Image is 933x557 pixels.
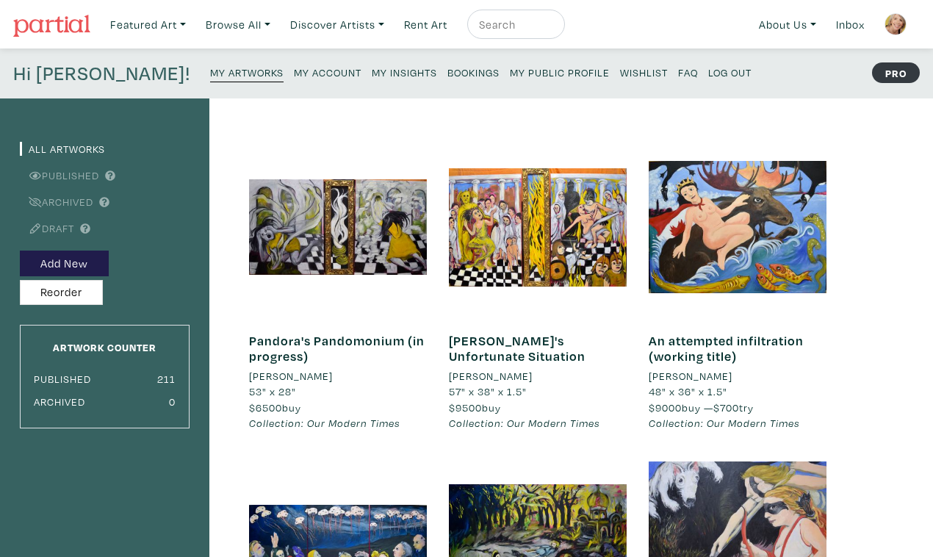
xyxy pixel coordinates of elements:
small: 211 [157,372,176,386]
input: Search [478,15,551,34]
a: Pandora's Pandomonium (in progress) [249,332,425,365]
a: Draft [20,221,74,235]
a: Wishlist [620,62,668,82]
small: Published [34,372,91,386]
small: Artwork Counter [53,340,156,354]
a: About Us [752,10,823,40]
small: My Account [294,65,361,79]
strong: PRO [872,62,920,83]
a: Discover Artists [284,10,391,40]
a: Rent Art [397,10,454,40]
a: Published [20,168,99,182]
a: Archived [20,195,93,209]
a: All Artworks [20,142,105,156]
span: buy [449,400,501,414]
a: Featured Art [104,10,192,40]
button: Reorder [20,280,103,306]
small: Wishlist [620,65,668,79]
a: My Artworks [210,62,284,82]
a: FAQ [678,62,698,82]
em: Collection: Our Modern Times [449,416,600,430]
li: [PERSON_NAME] [649,368,732,384]
a: An attempted infiltration (working title) [649,332,804,365]
span: buy [249,400,301,414]
span: 57" x 38" x 1.5" [449,384,527,398]
span: 48" x 36" x 1.5" [649,384,727,398]
a: My Insights [372,62,437,82]
a: Log Out [708,62,752,82]
small: My Insights [372,65,437,79]
img: phpThumb.php [885,13,907,35]
a: My Account [294,62,361,82]
span: $700 [713,400,739,414]
small: My Artworks [210,65,284,79]
a: [PERSON_NAME] [449,368,627,384]
small: FAQ [678,65,698,79]
span: 53" x 28" [249,384,296,398]
button: Add New [20,251,109,276]
a: Browse All [199,10,277,40]
small: Log Out [708,65,752,79]
li: [PERSON_NAME] [449,368,533,384]
h4: Hi [PERSON_NAME]! [13,62,190,85]
span: buy — try [649,400,754,414]
span: $9500 [449,400,482,414]
a: [PERSON_NAME] [649,368,826,384]
span: $6500 [249,400,282,414]
small: My Public Profile [510,65,610,79]
a: Bookings [447,62,500,82]
small: Archived [34,395,85,409]
li: [PERSON_NAME] [249,368,333,384]
a: My Public Profile [510,62,610,82]
em: Collection: Our Modern Times [249,416,400,430]
em: Collection: Our Modern Times [649,416,800,430]
span: $9000 [649,400,682,414]
a: [PERSON_NAME] [249,368,427,384]
a: [PERSON_NAME]'s Unfortunate Situation [449,332,586,365]
a: Inbox [829,10,871,40]
small: 0 [169,395,176,409]
small: Bookings [447,65,500,79]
